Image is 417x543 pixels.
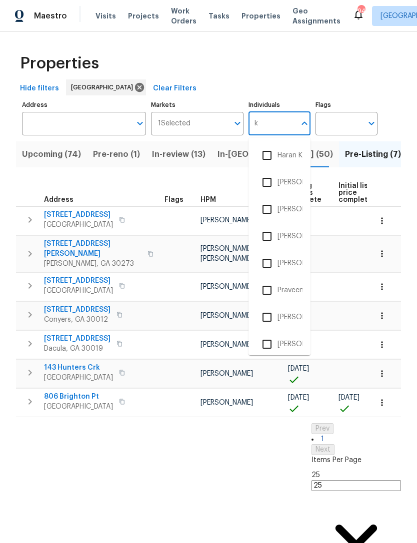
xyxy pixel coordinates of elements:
span: In-[GEOGRAPHIC_DATA] (50) [217,147,333,161]
span: Pre-Listing (7) [345,147,401,161]
li: Haran K S [256,145,302,166]
li: [PERSON_NAME] K [256,253,302,274]
span: [GEOGRAPHIC_DATA] [44,402,113,412]
span: Conyers, GA 30012 [44,315,110,325]
span: Hide filters [20,82,59,95]
span: [GEOGRAPHIC_DATA] [44,220,113,230]
li: Praveen K [256,280,302,301]
span: 1 Selected [158,119,190,128]
li: [PERSON_NAME] [256,307,302,328]
span: Properties [241,11,280,21]
span: [DATE] [288,394,309,401]
li: [PERSON_NAME] K [256,226,302,247]
span: Properties [20,58,99,68]
span: [GEOGRAPHIC_DATA] [44,286,113,296]
span: Tasks [208,12,229,19]
span: Upcoming (74) [22,147,81,161]
span: Dacula, GA 30019 [44,344,110,354]
button: Open [133,116,147,130]
button: Open [364,116,378,130]
span: Geo Assignments [292,6,340,26]
label: Individuals [248,102,310,108]
div: 94 [357,6,364,16]
li: [PERSON_NAME] K [256,172,302,193]
span: [PERSON_NAME] [200,370,253,377]
span: 806 Brighton Pt [44,392,113,402]
span: [DATE] [338,394,359,401]
label: Flags [315,102,377,108]
span: [STREET_ADDRESS] [44,276,113,286]
button: Hide filters [16,79,63,98]
span: Visits [95,11,116,21]
p: Items Per Page [311,455,401,465]
span: [PERSON_NAME] [200,399,253,406]
span: [GEOGRAPHIC_DATA] [71,82,137,92]
span: HPM [200,196,216,203]
span: [PERSON_NAME], GA 30273 [44,259,141,269]
span: 143 Hunters Crk [44,363,113,373]
span: Projects [128,11,159,21]
span: Work Orders [171,6,196,26]
li: [PERSON_NAME] K [256,199,302,220]
span: Maestro [34,11,67,21]
span: Pre-reno (1) [93,147,140,161]
span: Initial list price complete [338,182,372,203]
input: Search ... [248,112,295,135]
div: 25 [311,470,401,480]
span: [STREET_ADDRESS] [44,305,110,315]
span: Clear Filters [153,82,196,95]
span: [PERSON_NAME] [200,283,253,290]
span: In-review (13) [152,147,205,161]
span: [PERSON_NAME] [200,341,253,348]
label: Markets [151,102,244,108]
a: Goto page 1 [321,436,324,443]
span: [STREET_ADDRESS] [44,210,113,220]
label: Address [22,102,146,108]
button: Close [297,116,311,130]
button: Next [311,444,334,455]
div: [GEOGRAPHIC_DATA] [66,79,146,95]
span: Flags [164,196,183,203]
span: [PERSON_NAME] [PERSON_NAME] [200,245,253,262]
span: [PERSON_NAME] [200,217,253,224]
button: Clear Filters [149,79,200,98]
button: Open [230,116,244,130]
span: [PERSON_NAME] [200,312,253,319]
span: [STREET_ADDRESS][PERSON_NAME] [44,239,141,259]
span: Address [44,196,73,203]
li: [PERSON_NAME] K [256,334,302,355]
span: [STREET_ADDRESS] [44,334,110,344]
span: [GEOGRAPHIC_DATA] [44,373,113,383]
button: Prev [311,423,333,434]
span: [DATE] [288,365,309,372]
